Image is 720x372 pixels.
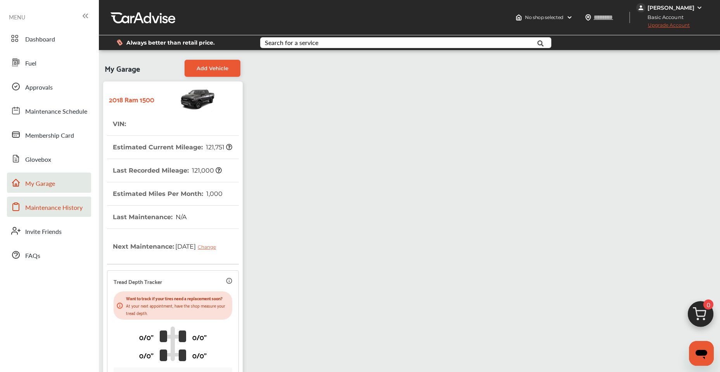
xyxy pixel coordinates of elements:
[703,299,713,310] span: 0
[7,76,91,97] a: Approvals
[365,245,392,252] span: VEHICLE
[25,35,55,45] span: Dashboard
[7,100,91,121] a: Maintenance Schedule
[682,298,719,335] img: cart_icon.3d0951e8.svg
[49,265,55,272] img: phone-black.37208b07.svg
[382,259,387,269] span: 1
[185,60,240,77] a: Add Vehicle
[7,149,91,169] a: Glovebox
[7,197,91,217] a: Maintenance History
[25,227,62,237] span: Invite Friends
[192,331,207,343] p: 0/0"
[25,203,83,213] span: Maintenance History
[585,14,591,21] img: location_vector.a44bc228.svg
[9,14,25,20] span: MENU
[265,40,318,46] div: Search for a service
[113,159,222,182] th: Last Recorded Mileage :
[113,182,223,205] th: Estimated Miles Per Month :
[49,80,121,88] span: Fleet Membership ID
[516,14,522,21] img: header-home-logo.8d720a4f.svg
[113,206,186,228] th: Last Maintenance :
[117,39,123,46] img: dollor_label_vector.a70140d1.svg
[7,125,91,145] a: Membership Card
[126,294,229,302] p: Want to track if your tires need a replacement soon?
[25,107,87,117] span: Maintenance Schedule
[160,326,186,361] img: tire_track_logo.b900bcbc.svg
[197,65,228,71] span: Add Vehicle
[7,52,91,73] a: Fuel
[109,93,154,105] strong: 2018 Ram 1500
[49,254,104,265] span: [PERSON_NAME]
[7,28,91,48] a: Dashboard
[647,4,694,11] div: [PERSON_NAME]
[191,167,222,174] span: 121,000
[49,245,104,252] span: MEMBER
[113,229,222,264] th: Next Maintenance :
[7,173,91,193] a: My Garage
[49,356,671,369] span: Process as CarAdvise National Account through Auto Integrate. [PHONE_NUMBER]
[636,3,646,12] img: jVpblrzwTbfkPYzPPzSLxeg0AAAAASUVORK5CYII=
[126,302,229,317] p: At your next appointment, have the shop measure your tread depth.
[49,342,671,356] span: Shop instructions
[25,179,55,189] span: My Garage
[113,136,232,159] th: Estimated Current Mileage :
[25,83,53,93] span: Approvals
[7,245,91,265] a: FAQs
[139,331,154,343] p: 0/0"
[205,190,223,197] span: 1,000
[139,349,154,361] p: 0/0"
[25,131,74,141] span: Membership Card
[174,213,186,221] span: N/A
[368,258,381,271] img: car-basic.192fe7b4.svg
[7,221,91,241] a: Invite Friends
[198,244,220,250] div: Change
[154,85,216,112] img: Vehicle
[205,144,232,151] span: 121,751
[696,5,703,11] img: WGsFRI8htEPBVLJbROoPRyZpYNWhNONpIPPETTm6eUC0GeLEiAAAAAElFTkSuQmCC
[49,88,86,96] span: ID:3176820
[689,341,714,366] iframe: Button to launch messaging window
[114,277,162,286] p: Tread Depth Tracker
[25,155,51,165] span: Glovebox
[636,22,690,32] span: Upgrade Account
[525,14,563,21] span: No shop selected
[174,237,222,256] span: [DATE]
[604,82,651,90] img: BasicPremiumLogo.8d547ee0.svg
[637,13,689,21] span: Basic Account
[25,59,36,69] span: Fuel
[113,112,127,135] th: VIN :
[25,251,40,261] span: FAQs
[566,14,573,21] img: header-down-arrow.9dd2ce7d.svg
[653,245,671,252] span: BASIC
[49,96,84,103] span: Since [DATE]
[192,349,207,361] p: 0/0"
[105,60,140,77] span: My Garage
[653,254,671,272] img: BasicBadge.31956f0b.svg
[126,40,215,45] span: Always better than retail price.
